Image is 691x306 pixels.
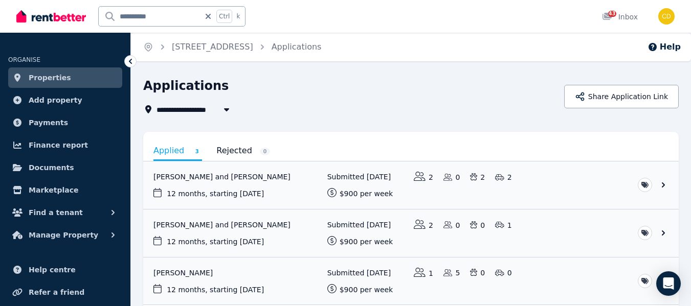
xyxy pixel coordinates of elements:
a: [STREET_ADDRESS] [172,42,253,52]
span: 43 [608,11,616,17]
a: Applications [272,42,322,52]
button: Find a tenant [8,202,122,223]
a: Applied [153,142,202,161]
div: Inbox [602,12,638,22]
a: Add property [8,90,122,110]
a: Marketplace [8,180,122,200]
span: Ctrl [216,10,232,23]
h1: Applications [143,78,229,94]
span: Finance report [29,139,88,151]
span: Manage Property [29,229,98,241]
a: View application: Ranti Di Lizio and Mario Fiorenzo Di Lizio [143,161,679,209]
a: Payments [8,112,122,133]
a: View application: Rocco Di Pillo [143,257,679,305]
button: Manage Property [8,225,122,245]
a: View application: Leticia Freitas and Tommaso Redaelli [143,209,679,257]
nav: Breadcrumb [131,33,333,61]
span: Marketplace [29,184,78,196]
span: Documents [29,161,74,174]
span: 3 [192,148,202,155]
a: Finance report [8,135,122,155]
span: Payments [29,116,68,129]
button: Share Application Link [564,85,679,108]
a: Rejected [216,142,270,159]
span: Add property [29,94,82,106]
a: Properties [8,67,122,88]
img: RentBetter [16,9,86,24]
a: Refer a friend [8,282,122,302]
span: 0 [260,148,270,155]
span: Help centre [29,264,76,276]
span: Refer a friend [29,286,84,298]
button: Help [648,41,681,53]
span: Find a tenant [29,206,83,219]
a: Help centre [8,260,122,280]
span: Properties [29,72,71,84]
img: Chris Dimitropoulos [658,8,675,25]
span: ORGANISE [8,56,40,63]
a: Documents [8,157,122,178]
span: k [236,12,240,20]
div: Open Intercom Messenger [656,271,681,296]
